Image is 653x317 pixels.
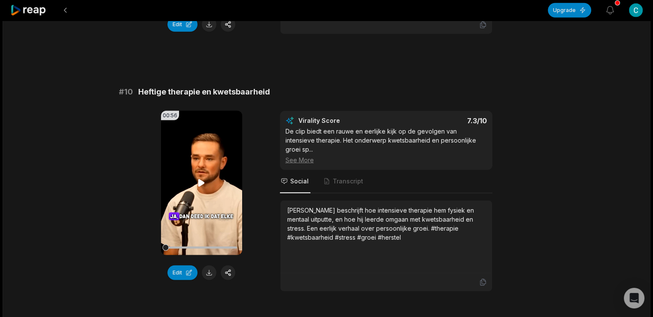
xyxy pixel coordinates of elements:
nav: Tabs [280,170,492,193]
button: Edit [167,17,197,32]
span: Transcript [333,177,363,186]
button: Edit [167,265,197,280]
div: [PERSON_NAME] beschrijft hoe intensieve therapie hem fysiek en mentaal uitputte, en hoe hij leerd... [287,206,485,242]
span: # 10 [119,86,133,98]
div: De clip biedt een rauwe en eerlijke kijk op de gevolgen van intensieve therapie. Het onderwerp kw... [285,127,487,165]
span: Social [290,177,309,186]
div: Open Intercom Messenger [624,288,644,308]
button: Upgrade [548,3,591,18]
video: Your browser does not support mp4 format. [161,111,242,255]
div: Virality Score [298,116,391,125]
span: Heftige therapie en kwetsbaarheid [138,86,270,98]
div: 7.3 /10 [395,116,487,125]
div: See More [285,155,487,165]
